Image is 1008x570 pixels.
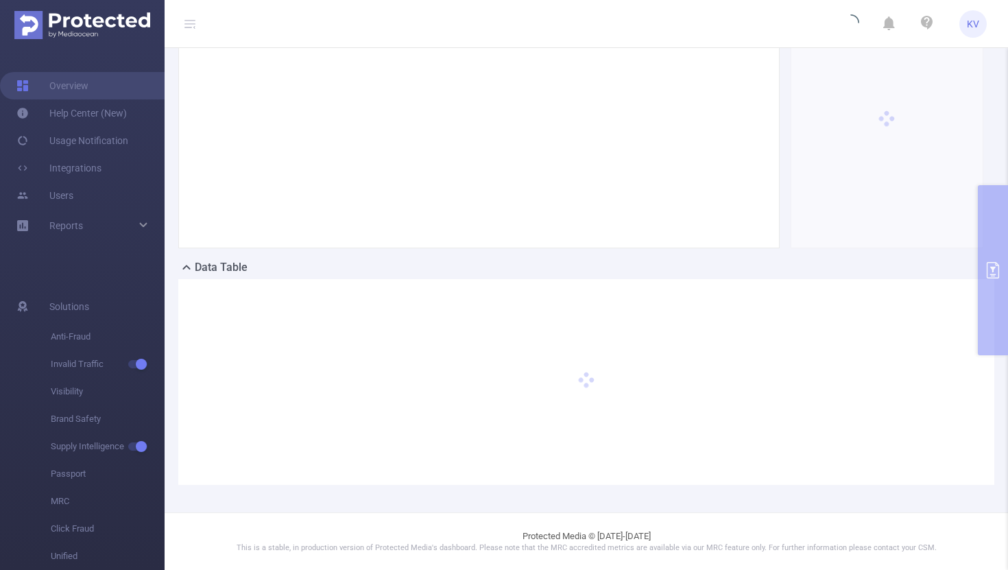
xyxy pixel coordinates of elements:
span: MRC [51,488,165,515]
a: Usage Notification [16,127,128,154]
i: icon: loading [843,14,859,34]
span: Brand Safety [51,405,165,433]
span: Visibility [51,378,165,405]
a: Integrations [16,154,101,182]
span: Click Fraud [51,515,165,543]
span: Passport [51,460,165,488]
span: Supply Intelligence [51,433,165,460]
a: Reports [49,212,83,239]
span: Unified [51,543,165,570]
a: Help Center (New) [16,99,127,127]
a: Users [16,182,73,209]
p: This is a stable, in production version of Protected Media's dashboard. Please note that the MRC ... [199,543,974,554]
img: Protected Media [14,11,150,39]
span: Invalid Traffic [51,351,165,378]
a: Overview [16,72,88,99]
h2: Data Table [195,259,248,276]
span: Reports [49,220,83,231]
span: Anti-Fraud [51,323,165,351]
span: KV [967,10,979,38]
span: Solutions [49,293,89,320]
